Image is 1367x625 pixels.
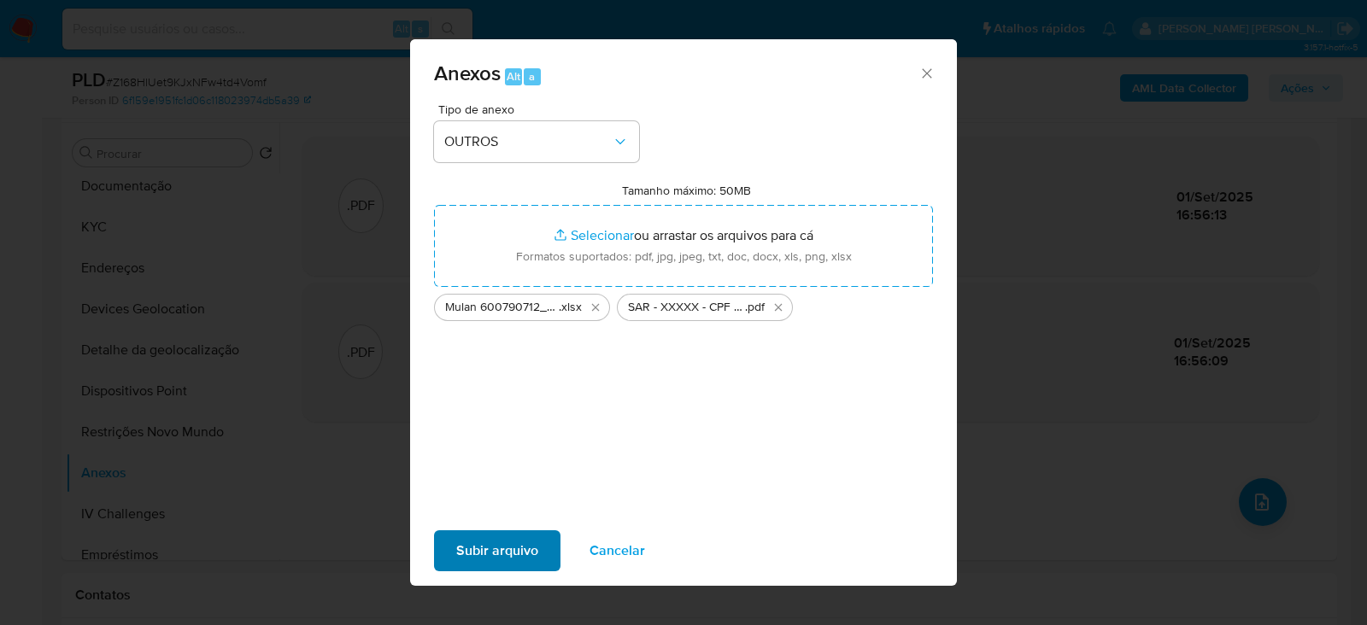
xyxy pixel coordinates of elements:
[585,297,606,318] button: Excluir Mulan 600790712_2025_08_29_16_33_25.xlsx
[434,530,560,571] button: Subir arquivo
[628,299,745,316] span: SAR - XXXXX - CPF 00366160109 - [PERSON_NAME]
[456,532,538,570] span: Subir arquivo
[745,299,765,316] span: .pdf
[918,65,934,80] button: Fechar
[622,183,751,198] label: Tamanho máximo: 50MB
[507,68,520,85] span: Alt
[567,530,667,571] button: Cancelar
[434,121,639,162] button: OUTROS
[445,299,559,316] span: Mulan 600790712_2025_08_29_16_33_25
[434,58,501,88] span: Anexos
[444,133,612,150] span: OUTROS
[590,532,645,570] span: Cancelar
[559,299,582,316] span: .xlsx
[434,287,933,321] ul: Arquivos selecionados
[529,68,535,85] span: a
[768,297,789,318] button: Excluir SAR - XXXXX - CPF 00366160109 - VALDETE ELLIOTT BERTINATI.pdf
[438,103,643,115] span: Tipo de anexo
